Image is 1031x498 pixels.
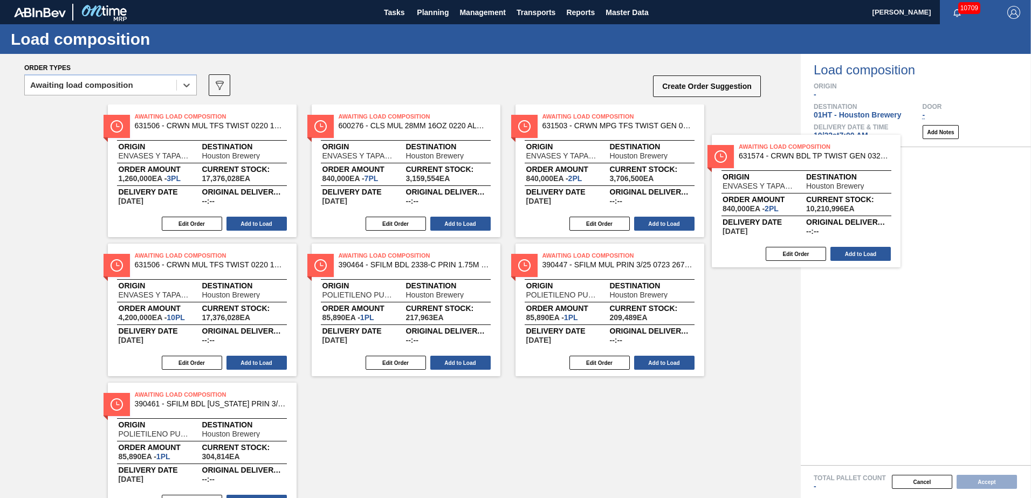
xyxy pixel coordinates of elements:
span: Order types [24,64,71,72]
span: - [814,90,816,99]
span: 10/22 at 7:00 AM [814,131,868,140]
span: Delivery Date & Time [814,124,888,130]
span: Origin [814,83,1031,89]
div: Awaiting load composition [30,81,133,89]
span: 10709 [958,2,980,14]
span: Planning [417,6,449,19]
span: Reports [566,6,595,19]
span: Tasks [382,6,406,19]
img: Logout [1007,6,1020,19]
img: TNhmsLtSVTkK8tSr43FrP2fwEKptu5GPRR3wAAAABJRU5ErkJggg== [14,8,66,17]
span: 01HT - Houston Brewery [814,110,902,119]
span: - [923,110,925,119]
button: Add Notes [923,125,959,139]
button: Cancel [892,475,952,489]
button: Create Order Suggestion [653,75,761,97]
button: Notifications [940,5,974,20]
h1: Load composition [11,33,202,45]
span: Transports [517,6,555,19]
span: Master Data [606,6,648,19]
span: Destination [814,103,923,110]
span: Management [459,6,506,19]
span: Load composition [814,64,1031,77]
